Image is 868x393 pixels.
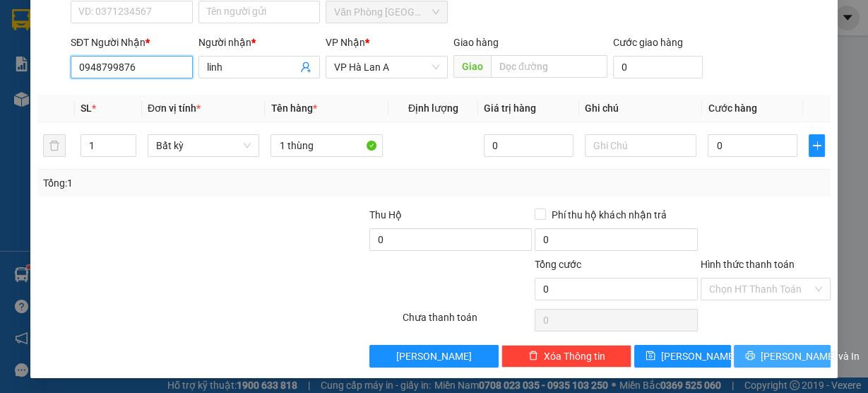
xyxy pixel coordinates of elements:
span: Văn Phòng Sài Gòn [334,1,439,23]
div: Chưa thanh toán [401,310,534,334]
li: In ngày: 11:14 13/08 [7,105,163,124]
span: VP Hà Lan A [334,57,439,78]
span: Cước hàng [708,102,756,114]
button: deleteXóa Thông tin [501,345,631,368]
span: user-add [300,61,311,73]
button: delete [43,134,66,157]
span: Định lượng [408,102,458,114]
th: Ghi chú [579,95,703,122]
span: plus [809,140,824,151]
input: 0 [484,134,573,157]
li: Thảo Lan [7,85,163,105]
span: VP Nhận [326,37,365,48]
span: Bất kỳ [156,135,251,156]
input: VD: Bàn, Ghế [270,134,383,157]
input: Cước giao hàng [613,56,703,78]
span: Tổng cước [535,259,581,270]
label: Hình thức thanh toán [701,259,795,270]
button: [PERSON_NAME] [369,345,499,368]
span: [PERSON_NAME] [661,348,737,364]
span: Đơn vị tính [148,102,201,114]
button: plus [809,134,825,157]
span: Tên hàng [270,102,316,114]
div: SĐT Người Nhận [71,35,193,50]
input: Dọc đường [491,55,607,78]
span: Xóa Thông tin [544,348,605,364]
span: [PERSON_NAME] và In [761,348,860,364]
span: printer [745,351,755,362]
span: save [646,351,655,362]
span: [PERSON_NAME] [396,348,472,364]
span: Giá trị hàng [484,102,536,114]
button: save[PERSON_NAME] [634,345,731,368]
span: delete [528,351,538,362]
span: Phí thu hộ khách nhận trả [546,207,672,223]
span: Thu Hộ [369,209,402,221]
span: Giao hàng [453,37,499,48]
span: Giao [453,55,491,78]
div: Người nhận [198,35,321,50]
div: Tổng: 1 [43,175,336,191]
span: SL [81,102,92,114]
button: printer[PERSON_NAME] và In [734,345,831,368]
label: Cước giao hàng [613,37,683,48]
input: Ghi Chú [585,134,697,157]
